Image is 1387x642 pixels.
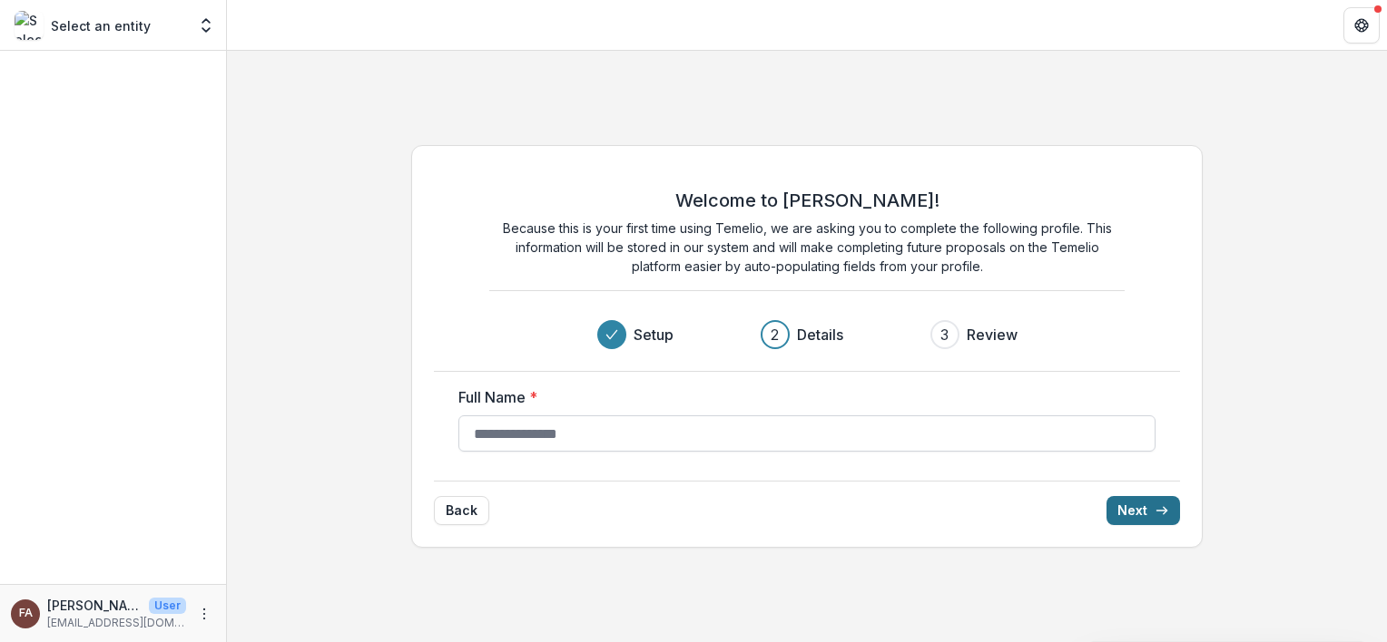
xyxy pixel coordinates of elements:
[771,324,779,345] div: 2
[1107,496,1180,525] button: Next
[47,615,186,631] p: [EMAIL_ADDRESS][DOMAIN_NAME]
[434,496,489,525] button: Back
[19,608,33,619] div: Friederike Albrecht Friederike Albrecht
[967,324,1018,345] h3: Review
[193,7,219,44] button: Open entity switcher
[489,219,1125,276] p: Because this is your first time using Temelio, we are asking you to complete the following profil...
[597,320,1018,349] div: Progress
[51,16,151,35] p: Select an entity
[634,324,674,345] h3: Setup
[193,603,215,625] button: More
[458,386,1145,408] label: Full Name
[15,11,44,40] img: Select an entity
[1343,7,1380,44] button: Get Help
[940,324,949,345] div: 3
[149,598,186,614] p: User
[47,596,142,615] p: [PERSON_NAME] [PERSON_NAME]
[675,190,939,211] h2: Welcome to [PERSON_NAME]!
[797,324,843,345] h3: Details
